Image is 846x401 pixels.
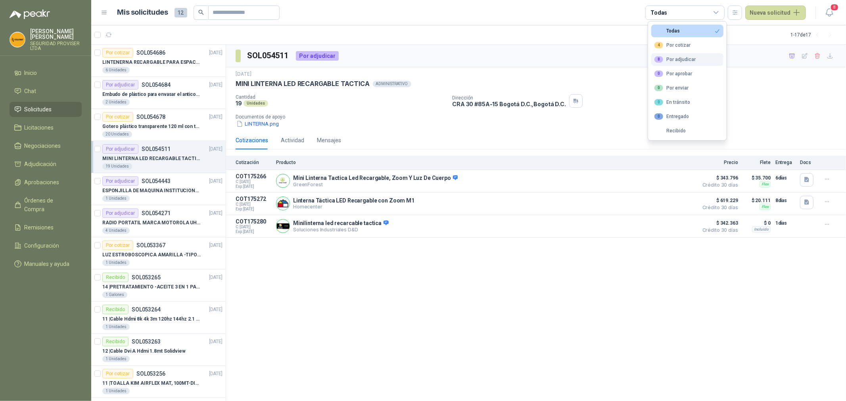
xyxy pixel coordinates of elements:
div: 19 Unidades [102,163,132,170]
a: Por cotizarSOL053367[DATE] LUZ ESTROBOSCOPICA AMARILLA -TIPO BALIZA1 Unidades [91,237,226,269]
div: Actividad [281,136,304,145]
a: Configuración [10,238,82,253]
div: 1 Unidades [102,388,130,394]
p: Mini Linterna Tactica Led Recargable, Zoom Y Luz De Cuerpo [293,175,458,182]
div: 1 Unidades [102,260,130,266]
button: LINTERNA.png [236,120,280,128]
span: Negociaciones [25,141,61,150]
div: Flex [760,181,771,187]
p: [DATE] [209,306,223,313]
p: [DATE] [209,274,223,281]
div: 1 - 17 de 17 [790,29,836,41]
p: ESPONJILLA DE MAQUINA INSTITUCIONAL-NEGRA X 12 UNIDADES [102,187,201,195]
p: [DATE] [209,370,223,378]
span: Aprobaciones [25,178,59,187]
div: 6 Unidades [102,67,130,73]
p: [DATE] [209,145,223,153]
div: Todas [650,8,667,17]
a: Licitaciones [10,120,82,135]
a: RecibidoSOL053264[DATE] 11 |Cable Hdmi 8k 4k 3m 120hz 144hz 2.1 Alta Velocidad1 Unidades [91,302,226,334]
p: LUZ ESTROBOSCOPICA AMARILLA -TIPO BALIZA [102,251,201,259]
a: RecibidoSOL053265[DATE] 14 |PRETRATAMIENTO -ACEITE 3 EN 1 PARA ARMAMENTO1 Galones [91,269,226,302]
div: Recibido [102,337,129,346]
p: Producto [276,160,694,165]
span: Chat [25,87,36,95]
span: Manuales y ayuda [25,260,70,268]
a: Por adjudicarSOL054271[DATE] RADIO PORTATIL MARCA MOTOROLA UHF SIN PANTALLA CON GPS, INCLUYE: ANT... [91,205,226,237]
p: Linterna Táctica LED Recargable con Zoom M1 [293,197,414,204]
img: Company Logo [10,32,25,47]
div: 1 Unidades [102,195,130,202]
a: Manuales y ayuda [10,256,82,271]
img: Company Logo [276,174,290,187]
div: Por cotizar [102,48,133,57]
span: search [198,10,204,15]
button: Recibido [651,124,723,137]
p: SOL053263 [132,339,161,344]
p: $ 0 [743,218,771,228]
div: 0 [654,113,663,120]
p: 11 | TOALLA KIM AIRFLEX MAT, 100MT-DISPENSADOR- caja x6 [102,380,201,387]
button: Nueva solicitud [745,6,806,20]
button: 0En tránsito [651,96,723,109]
button: 8Por adjudicar [651,53,723,66]
p: 14 | PRETRATAMIENTO -ACEITE 3 EN 1 PARA ARMAMENTO [102,283,201,291]
span: $ 343.796 [698,173,738,183]
div: Cotizaciones [236,136,268,145]
p: [DATE] [209,81,223,89]
p: LINTENERNA RECARGABLE PARA ESPACIOS ABIERTOS 100-120MTS [102,59,201,66]
div: Por cotizar [102,241,133,250]
span: $ 342.363 [698,218,738,228]
p: SOL053367 [136,243,165,248]
p: SOL054678 [136,114,165,120]
p: Documentos de apoyo [236,114,843,120]
div: Unidades [244,100,268,107]
p: Entrega [775,160,795,165]
span: Adjudicación [25,160,57,168]
span: Crédito 30 días [698,183,738,187]
p: SOL053256 [136,371,165,376]
a: Adjudicación [10,157,82,172]
p: Soluciones Industriales D&D [293,227,389,233]
span: Exp: [DATE] [236,184,271,189]
p: $ 35.700 [743,173,771,183]
div: Mensajes [317,136,341,145]
span: 8 [830,4,839,11]
div: Por cotizar [102,112,133,122]
p: Precio [698,160,738,165]
div: Por adjudicar [102,80,138,90]
p: SOL054271 [142,210,171,216]
p: Gotero plástico transparente 120 ml con tapa de seguridad [102,123,201,130]
div: Por adjudicar [102,208,138,218]
div: 1 Unidades [102,356,130,362]
span: 12 [175,8,187,17]
p: [DATE] [209,210,223,217]
p: SOL054511 [142,146,171,152]
div: Recibido [654,128,686,134]
div: 0 [654,71,663,77]
p: 8 días [775,196,795,205]
p: Flete [743,160,771,165]
button: 0Por aprobar [651,67,723,80]
span: Licitaciones [25,123,54,132]
span: Inicio [25,69,37,77]
a: Por adjudicarSOL054443[DATE] ESPONJILLA DE MAQUINA INSTITUCIONAL-NEGRA X 12 UNIDADES1 Unidades [91,173,226,205]
span: Exp: [DATE] [236,229,271,234]
img: Company Logo [276,220,290,233]
p: 1 días [775,218,795,228]
h1: Mis solicitudes [117,7,168,18]
div: 8 [654,56,663,63]
div: Por aprobar [654,71,692,77]
p: [DATE] [209,338,223,346]
span: Órdenes de Compra [25,196,74,214]
p: [DATE] [236,71,251,78]
button: 4Por cotizar [651,39,723,52]
span: C: [DATE] [236,179,271,184]
div: Recibido [102,305,129,314]
img: Company Logo [276,197,290,210]
p: [DATE] [209,242,223,249]
a: Por cotizarSOL053256[DATE] 11 |TOALLA KIM AIRFLEX MAT, 100MT-DISPENSADOR- caja x61 Unidades [91,366,226,398]
p: COT175280 [236,218,271,225]
span: C: [DATE] [236,202,271,207]
p: COT175272 [236,196,271,202]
